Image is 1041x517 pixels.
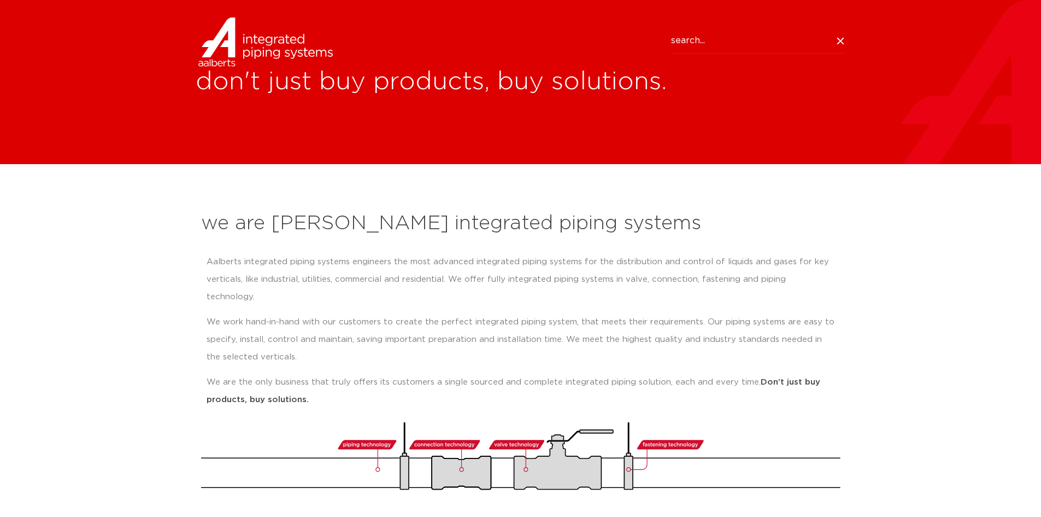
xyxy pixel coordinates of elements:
[671,28,846,54] input: search...
[201,211,840,237] h2: we are [PERSON_NAME] integrated piping systems
[207,313,835,366] p: We work hand-in-hand with our customers to create the perfect integrated piping system, that meet...
[207,253,835,306] p: Aalberts integrated piping systems engineers the most advanced integrated piping systems for the ...
[207,374,835,409] p: We are the only business that truly offers its customers a single sourced and complete integrated...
